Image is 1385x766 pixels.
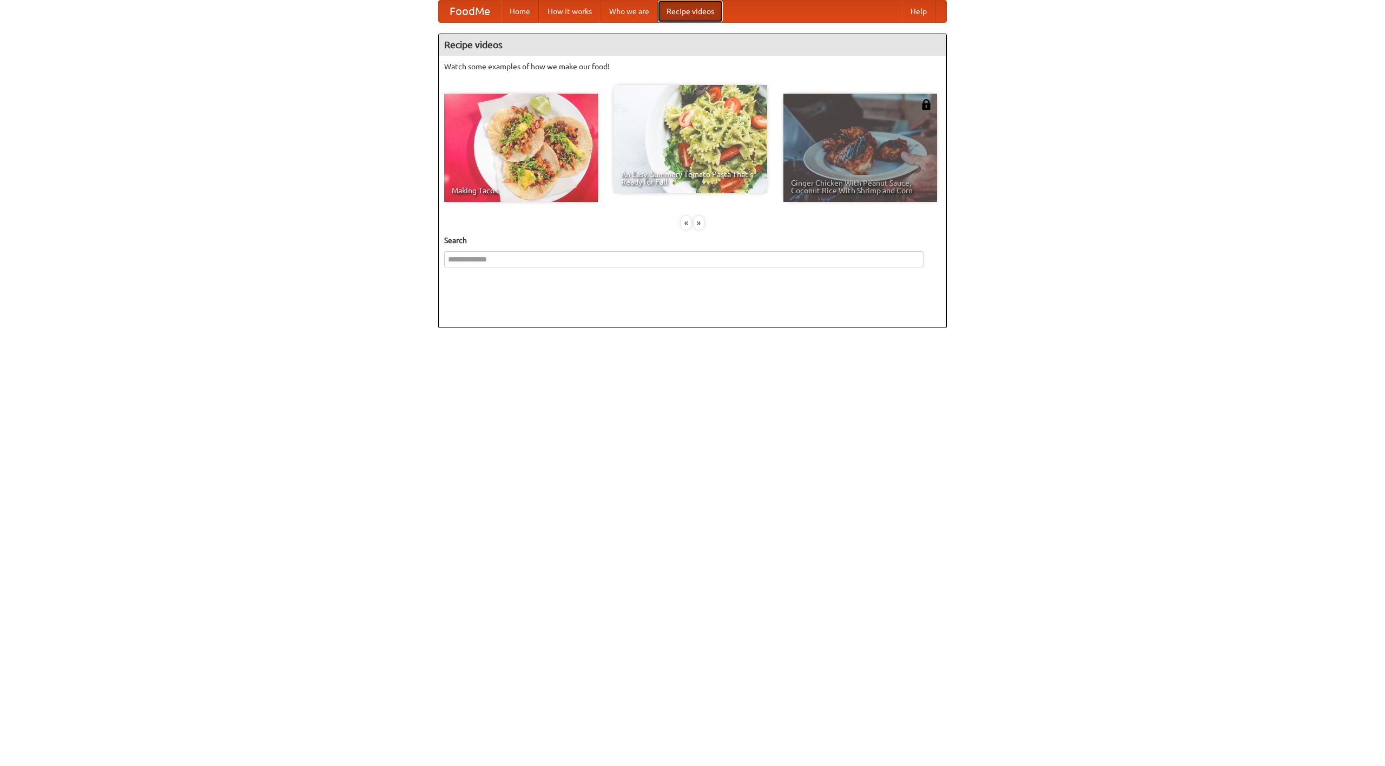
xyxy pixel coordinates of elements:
span: Making Tacos [452,187,590,194]
img: 483408.png [921,99,932,110]
a: How it works [539,1,601,22]
a: Help [902,1,935,22]
p: Watch some examples of how we make our food! [444,61,941,72]
div: » [694,216,704,230]
a: Who we are [601,1,658,22]
h4: Recipe videos [439,34,946,56]
a: An Easy, Summery Tomato Pasta That's Ready for Fall [614,85,767,193]
span: An Easy, Summery Tomato Pasta That's Ready for Fall [621,171,760,186]
a: Making Tacos [444,94,598,202]
h5: Search [444,235,941,246]
a: FoodMe [439,1,501,22]
a: Recipe videos [658,1,723,22]
a: Home [501,1,539,22]
div: « [681,216,691,230]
